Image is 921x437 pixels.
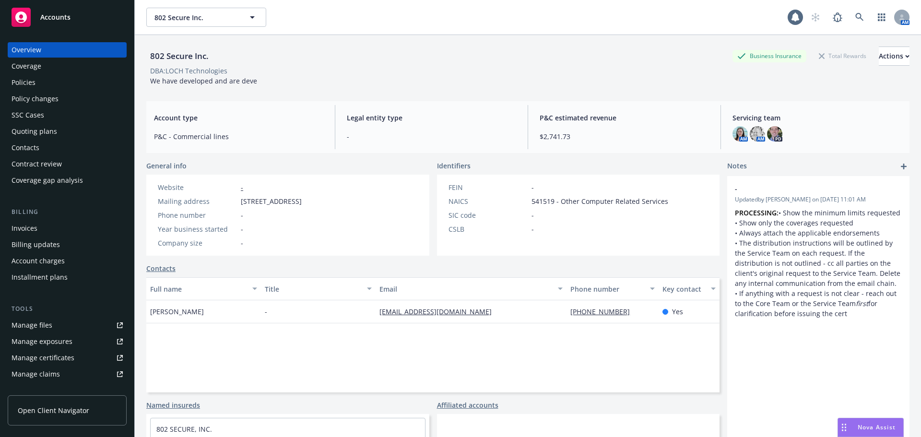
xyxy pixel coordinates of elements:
[241,183,243,192] a: -
[540,131,709,142] span: $2,741.73
[146,400,200,410] a: Named insureds
[8,207,127,217] div: Billing
[12,366,60,382] div: Manage claims
[154,113,323,123] span: Account type
[158,210,237,220] div: Phone number
[12,318,52,333] div: Manage files
[858,423,896,431] span: Nova Assist
[570,307,638,316] a: [PHONE_NUMBER]
[241,210,243,220] span: -
[158,196,237,206] div: Mailing address
[856,299,868,308] em: first
[18,405,89,415] span: Open Client Navigator
[531,224,534,234] span: -
[156,425,212,434] a: 802 SECURE, INC.
[12,156,62,172] div: Contract review
[8,383,127,398] a: Manage BORs
[12,237,60,252] div: Billing updates
[732,126,748,142] img: photo
[158,182,237,192] div: Website
[12,124,57,139] div: Quoting plans
[261,277,376,300] button: Title
[8,107,127,123] a: SSC Cases
[8,304,127,314] div: Tools
[879,47,909,65] div: Actions
[767,126,782,142] img: photo
[150,76,257,85] span: We have developed and are deve
[814,50,871,62] div: Total Rewards
[146,277,261,300] button: Full name
[838,418,904,437] button: Nova Assist
[732,50,806,62] div: Business Insurance
[12,383,57,398] div: Manage BORs
[154,131,323,142] span: P&C - Commercial lines
[659,277,720,300] button: Key contact
[8,42,127,58] a: Overview
[750,126,765,142] img: photo
[806,8,825,27] a: Start snowing
[8,91,127,106] a: Policy changes
[8,253,127,269] a: Account charges
[828,8,847,27] a: Report a Bug
[265,307,267,317] span: -
[347,131,516,142] span: -
[872,8,891,27] a: Switch app
[879,47,909,66] button: Actions
[567,277,658,300] button: Phone number
[8,270,127,285] a: Installment plans
[150,307,204,317] span: [PERSON_NAME]
[735,208,779,217] strong: PROCESSING:
[154,12,237,23] span: 802 Secure Inc.
[838,418,850,437] div: Drag to move
[12,75,35,90] div: Policies
[12,107,44,123] div: SSC Cases
[8,350,127,366] a: Manage certificates
[8,318,127,333] a: Manage files
[570,284,644,294] div: Phone number
[8,75,127,90] a: Policies
[662,284,705,294] div: Key contact
[437,400,498,410] a: Affiliated accounts
[150,284,247,294] div: Full name
[735,184,877,194] span: -
[672,307,683,317] span: Yes
[732,113,902,123] span: Servicing team
[12,334,72,349] div: Manage exposures
[379,284,552,294] div: Email
[8,334,127,349] span: Manage exposures
[12,221,37,236] div: Invoices
[531,182,534,192] span: -
[146,50,213,62] div: 802 Secure Inc.
[379,307,499,316] a: [EMAIL_ADDRESS][DOMAIN_NAME]
[146,161,187,171] span: General info
[8,366,127,382] a: Manage claims
[531,196,668,206] span: 541519 - Other Computer Related Services
[449,196,528,206] div: NAICS
[150,66,227,76] div: DBA: LOCH Technologies
[8,124,127,139] a: Quoting plans
[8,4,127,31] a: Accounts
[8,140,127,155] a: Contacts
[241,224,243,234] span: -
[347,113,516,123] span: Legal entity type
[241,238,243,248] span: -
[12,42,41,58] div: Overview
[8,221,127,236] a: Invoices
[437,161,471,171] span: Identifiers
[12,59,41,74] div: Coverage
[158,238,237,248] div: Company size
[12,140,39,155] div: Contacts
[540,113,709,123] span: P&C estimated revenue
[898,161,909,172] a: add
[850,8,869,27] a: Search
[40,13,71,21] span: Accounts
[735,195,902,204] span: Updated by [PERSON_NAME] on [DATE] 11:01 AM
[12,350,74,366] div: Manage certificates
[727,176,909,326] div: -Updatedby [PERSON_NAME] on [DATE] 11:01 AMPROCESSING:• Show the minimum limits requested • Show ...
[449,210,528,220] div: SIC code
[241,196,302,206] span: [STREET_ADDRESS]
[8,156,127,172] a: Contract review
[735,208,902,319] p: • Show the minimum limits requested • Show only the coverages requested • Always attach the appli...
[146,8,266,27] button: 802 Secure Inc.
[12,270,68,285] div: Installment plans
